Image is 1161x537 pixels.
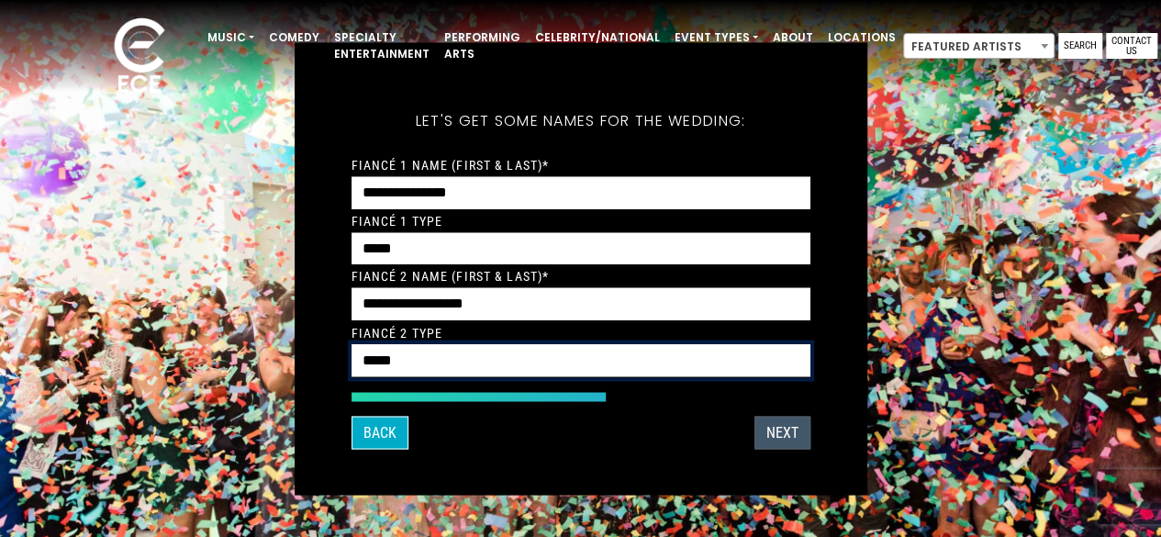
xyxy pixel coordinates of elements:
a: Search [1058,33,1102,59]
a: Event Types [667,22,765,53]
span: Featured Artists [904,34,1054,60]
h5: Let's get some names for the wedding: [352,88,810,154]
img: ece_new_logo_whitev2-1.png [94,13,185,102]
a: Contact Us [1106,33,1157,59]
a: About [765,22,821,53]
label: Fiancé 1 Type [352,213,443,229]
a: Locations [821,22,903,53]
span: Featured Artists [903,33,1055,59]
a: Specialty Entertainment [327,22,437,70]
a: Comedy [262,22,327,53]
label: Fiancé 2 Type [352,325,443,341]
a: Celebrity/National [528,22,667,53]
a: Performing Arts [437,22,528,70]
button: Next [754,416,810,449]
a: Music [200,22,262,53]
label: Fiancé 1 Name (First & Last)* [352,157,549,173]
button: Back [352,416,408,449]
label: Fiancé 2 Name (First & Last)* [352,269,549,285]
